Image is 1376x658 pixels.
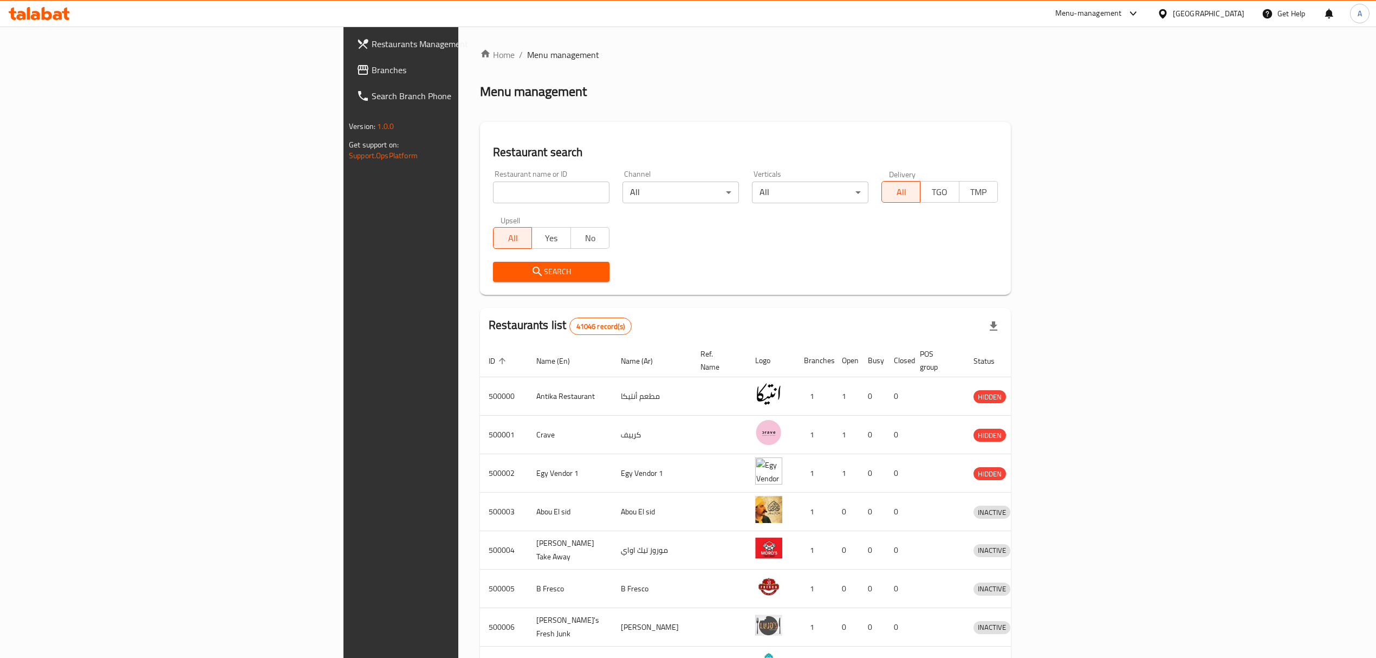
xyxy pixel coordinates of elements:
[755,496,782,523] img: Abou El sid
[920,181,959,203] button: TGO
[377,119,394,133] span: 1.0.0
[1358,8,1362,20] span: A
[348,83,573,109] a: Search Branch Phone
[859,416,885,454] td: 0
[612,608,692,647] td: [PERSON_NAME]
[973,544,1010,557] div: INACTIVE
[755,611,782,638] img: Lujo's Fresh Junk
[569,318,632,335] div: Total records count
[570,321,631,332] span: 41046 record(s)
[755,419,782,446] img: Crave
[973,506,1010,519] span: INACTIVE
[973,621,1010,634] div: INACTIVE
[372,89,564,102] span: Search Branch Phone
[859,377,885,416] td: 0
[493,144,998,160] h2: Restaurant search
[348,57,573,83] a: Branches
[755,380,782,408] img: Antika Restaurant
[973,621,1010,634] span: INACTIVE
[885,531,911,570] td: 0
[612,454,692,493] td: Egy Vendor 1
[885,570,911,608] td: 0
[612,416,692,454] td: كرييف
[372,37,564,50] span: Restaurants Management
[612,493,692,531] td: Abou El sid
[493,262,609,282] button: Search
[493,182,609,203] input: Search for restaurant name or ID..
[1055,7,1122,20] div: Menu-management
[981,313,1007,339] div: Export file
[973,544,1010,557] span: INACTIVE
[859,344,885,377] th: Busy
[973,468,1006,480] span: HIDDEN
[498,230,528,246] span: All
[1173,8,1244,20] div: [GEOGRAPHIC_DATA]
[973,506,1010,519] div: INACTIVE
[501,216,521,224] label: Upsell
[622,182,739,203] div: All
[747,344,795,377] th: Logo
[795,493,833,531] td: 1
[889,170,916,178] label: Delivery
[859,493,885,531] td: 0
[859,570,885,608] td: 0
[755,534,782,562] img: Moro's Take Away
[349,149,418,163] a: Support.OpsPlatform
[833,531,859,570] td: 0
[885,344,911,377] th: Closed
[833,416,859,454] td: 1
[959,181,998,203] button: TMP
[973,467,1006,480] div: HIDDEN
[755,457,782,485] img: Egy Vendor 1
[833,570,859,608] td: 0
[833,377,859,416] td: 1
[349,138,399,152] span: Get support on:
[795,344,833,377] th: Branches
[795,608,833,647] td: 1
[973,390,1006,403] div: HIDDEN
[886,184,916,200] span: All
[833,493,859,531] td: 0
[612,570,692,608] td: B Fresco
[973,354,1009,367] span: Status
[570,227,609,249] button: No
[859,531,885,570] td: 0
[964,184,994,200] span: TMP
[531,227,570,249] button: Yes
[621,354,667,367] span: Name (Ar)
[348,31,573,57] a: Restaurants Management
[795,531,833,570] td: 1
[612,531,692,570] td: موروز تيك اواي
[536,354,584,367] span: Name (En)
[349,119,375,133] span: Version:
[885,454,911,493] td: 0
[881,181,920,203] button: All
[575,230,605,246] span: No
[489,354,509,367] span: ID
[885,416,911,454] td: 0
[885,493,911,531] td: 0
[536,230,566,246] span: Yes
[795,454,833,493] td: 1
[859,454,885,493] td: 0
[795,570,833,608] td: 1
[885,608,911,647] td: 0
[795,377,833,416] td: 1
[493,227,532,249] button: All
[925,184,955,200] span: TGO
[755,573,782,600] img: B Fresco
[833,608,859,647] td: 0
[973,429,1006,442] span: HIDDEN
[502,265,601,279] span: Search
[973,391,1006,403] span: HIDDEN
[973,583,1010,595] span: INACTIVE
[795,416,833,454] td: 1
[700,347,734,373] span: Ref. Name
[480,48,1011,61] nav: breadcrumb
[612,377,692,416] td: مطعم أنتيكا
[833,344,859,377] th: Open
[833,454,859,493] td: 1
[372,63,564,76] span: Branches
